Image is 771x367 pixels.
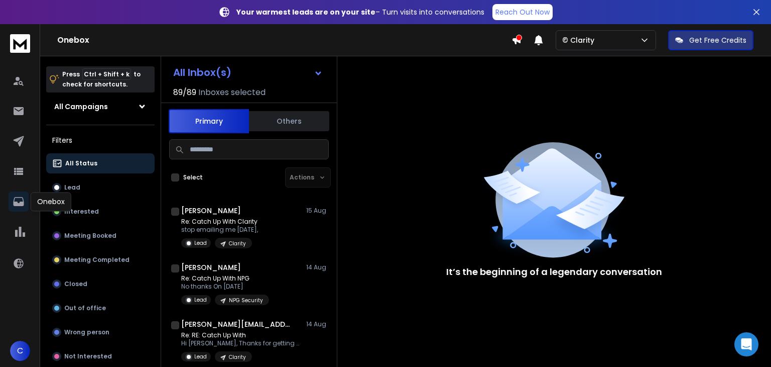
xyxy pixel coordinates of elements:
button: Others [249,110,329,132]
h1: Onebox [57,34,511,46]
button: Closed [46,274,155,294]
p: Out of office [64,304,106,312]
button: All Inbox(s) [165,62,331,82]
button: C [10,341,30,361]
div: Onebox [31,192,71,211]
p: Re: Catch Up With NPG [181,274,269,283]
button: Get Free Credits [668,30,753,50]
p: – Turn visits into conversations [236,7,484,17]
button: All Campaigns [46,97,155,117]
p: It’s the beginning of a legendary conversation [446,265,662,279]
div: Open Intercom Messenger [734,332,758,356]
h1: [PERSON_NAME] [181,206,241,216]
img: logo [10,34,30,53]
p: Not Interested [64,352,112,360]
p: 14 Aug [306,320,329,328]
p: 14 Aug [306,263,329,271]
h3: Inboxes selected [198,86,266,99]
p: Lead [194,296,207,304]
p: Interested [64,208,99,216]
button: Meeting Completed [46,250,155,270]
p: Clarity [229,240,246,247]
p: Lead [194,353,207,360]
p: 15 Aug [306,207,329,215]
p: Re: Catch Up With Clarity [181,218,258,226]
button: Out of office [46,298,155,318]
button: Not Interested [46,346,155,366]
p: NPG Security [229,297,263,304]
button: Lead [46,177,155,198]
h3: Filters [46,133,155,147]
p: stop emailing me [DATE], [181,226,258,234]
h1: [PERSON_NAME] [181,262,241,272]
p: Meeting Completed [64,256,130,264]
p: Press to check for shortcuts. [62,69,141,89]
p: Clarity [229,353,246,361]
p: Lead [64,183,80,192]
p: Wrong person [64,328,109,336]
h1: All Campaigns [54,102,108,112]
strong: Your warmest leads are on your site [236,7,375,17]
h1: [PERSON_NAME][EMAIL_ADDRESS][DOMAIN_NAME] [181,319,292,329]
button: All Status [46,153,155,173]
p: Get Free Credits [689,35,746,45]
span: Ctrl + Shift + k [82,68,131,80]
button: Wrong person [46,322,155,342]
p: Re: RE: Catch Up With [181,331,302,339]
button: Interested [46,202,155,222]
button: Primary [169,109,249,133]
span: 89 / 89 [173,86,196,99]
p: © Clarity [562,35,598,45]
h1: All Inbox(s) [173,67,231,77]
p: No thanks On [DATE] [181,283,269,291]
p: Meeting Booked [64,232,116,240]
label: Select [183,173,203,181]
p: Reach Out Now [495,7,550,17]
p: All Status [65,159,97,167]
p: Closed [64,280,87,288]
p: Lead [194,239,207,247]
button: Meeting Booked [46,226,155,246]
a: Reach Out Now [492,4,553,20]
p: Hi [PERSON_NAME], Thanks for getting back [181,339,302,347]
